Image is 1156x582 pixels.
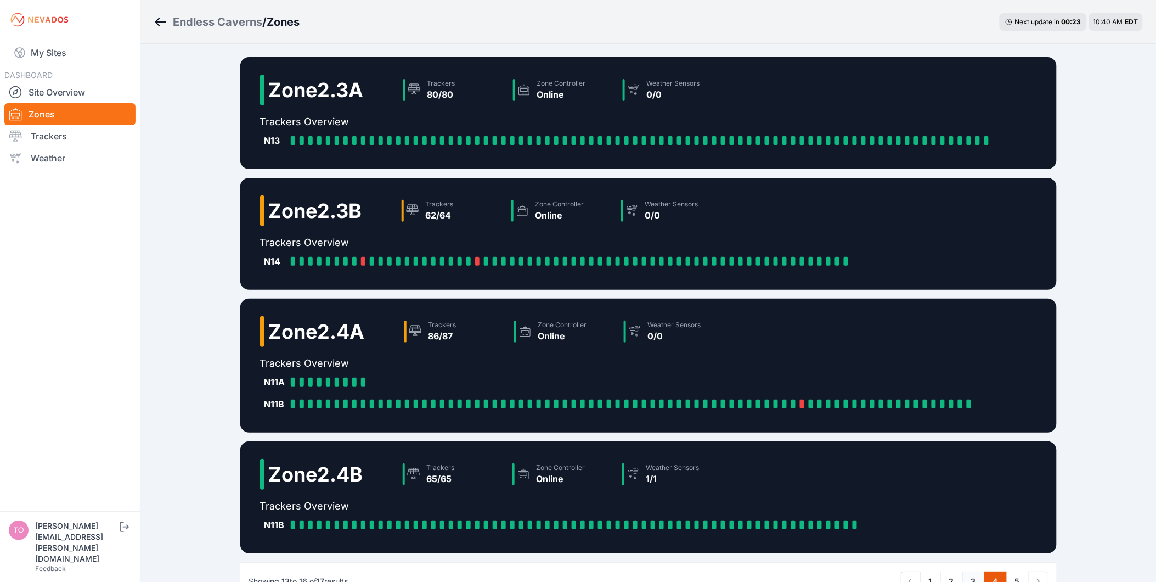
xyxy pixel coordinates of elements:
[269,79,364,101] h2: Zone 2.3A
[264,518,286,531] div: N11B
[9,521,29,540] img: tomasz.barcz@energix-group.com
[427,88,455,101] div: 80/80
[426,209,454,222] div: 62/64
[4,125,136,147] a: Trackers
[618,75,728,105] a: Weather Sensors0/0
[397,195,507,226] a: Trackers62/64
[400,316,510,347] a: Trackers86/87
[537,79,586,88] div: Zone Controller
[537,472,585,485] div: Online
[535,209,584,222] div: Online
[4,103,136,125] a: Zones
[1062,18,1081,26] div: 00 : 23
[645,200,698,209] div: Weather Sensors
[1093,18,1123,26] span: 10:40 AM
[154,8,300,36] nav: Breadcrumb
[538,329,587,343] div: Online
[646,472,700,485] div: 1/1
[645,209,698,222] div: 0/0
[648,329,701,343] div: 0/0
[35,564,66,573] a: Feedback
[260,235,857,250] h2: Trackers Overview
[267,14,300,30] h3: Zones
[262,14,267,30] span: /
[1015,18,1060,26] span: Next update in
[260,499,866,514] h2: Trackers Overview
[427,472,455,485] div: 65/65
[264,398,286,411] div: N11B
[647,79,700,88] div: Weather Sensors
[537,88,586,101] div: Online
[535,200,584,209] div: Zone Controller
[399,75,509,105] a: Trackers80/80
[264,376,286,389] div: N11A
[537,463,585,472] div: Zone Controller
[4,81,136,103] a: Site Overview
[35,521,117,564] div: [PERSON_NAME][EMAIL_ADDRESS][PERSON_NAME][DOMAIN_NAME]
[427,463,455,472] div: Trackers
[648,321,701,329] div: Weather Sensors
[4,147,136,169] a: Weather
[428,321,456,329] div: Trackers
[427,79,455,88] div: Trackers
[269,321,365,343] h2: Zone 2.4A
[646,463,700,472] div: Weather Sensors
[538,321,587,329] div: Zone Controller
[260,356,980,371] h2: Trackers Overview
[426,200,454,209] div: Trackers
[260,114,997,130] h2: Trackers Overview
[619,316,729,347] a: Weather Sensors0/0
[1125,18,1138,26] span: EDT
[617,195,726,226] a: Weather Sensors0/0
[618,459,728,490] a: Weather Sensors1/1
[264,255,286,268] div: N14
[264,134,286,147] div: N13
[173,14,262,30] a: Endless Caverns
[647,88,700,101] div: 0/0
[4,40,136,66] a: My Sites
[428,329,456,343] div: 86/87
[4,70,53,80] span: DASHBOARD
[398,459,508,490] a: Trackers65/65
[269,463,363,485] h2: Zone 2.4B
[269,200,362,222] h2: Zone 2.3B
[9,11,70,29] img: Nevados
